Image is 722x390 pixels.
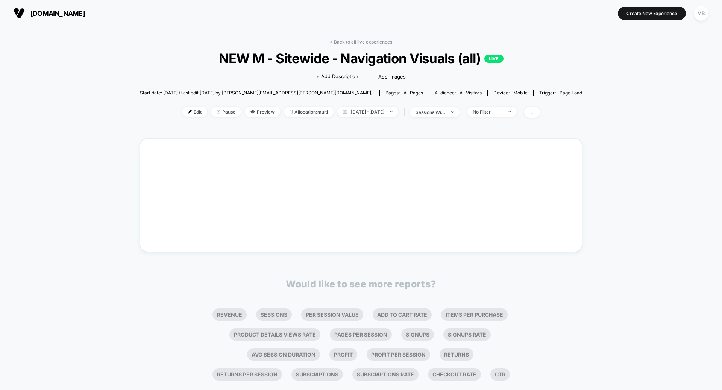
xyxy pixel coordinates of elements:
[256,308,292,321] li: Sessions
[290,110,293,114] img: rebalance
[188,110,192,114] img: edit
[217,110,220,114] img: end
[385,90,423,96] div: Pages:
[435,90,482,96] div: Audience:
[343,110,347,114] img: calendar
[441,308,508,321] li: Items Per Purchase
[390,111,393,112] img: end
[301,308,363,321] li: Per Session Value
[401,328,434,341] li: Signups
[30,9,85,17] span: [DOMAIN_NAME]
[316,73,358,80] span: + Add Description
[367,348,430,361] li: Profit Per Session
[460,90,482,96] span: All Visitors
[247,348,320,361] li: Avg Session Duration
[162,50,560,66] span: NEW M - Sitewide - Navigation Visuals (all)
[473,109,503,115] div: No Filter
[508,111,511,112] img: end
[440,348,473,361] li: Returns
[212,368,282,381] li: Returns Per Session
[373,308,432,321] li: Add To Cart Rate
[11,7,87,19] button: [DOMAIN_NAME]
[692,6,711,21] button: MB
[416,109,446,115] div: sessions with impression
[487,90,533,96] span: Device:
[428,368,481,381] li: Checkout Rate
[513,90,528,96] span: mobile
[229,328,320,341] li: Product Details Views Rate
[451,111,454,113] img: end
[373,74,406,80] span: + Add Images
[694,6,708,21] div: MB
[291,368,343,381] li: Subscriptions
[330,328,392,341] li: Pages Per Session
[212,308,247,321] li: Revenue
[560,90,582,96] span: Page Load
[337,107,398,117] span: [DATE] - [DATE]
[14,8,25,19] img: Visually logo
[245,107,280,117] span: Preview
[403,90,423,96] span: all pages
[211,107,241,117] span: Pause
[329,348,357,361] li: Profit
[330,39,392,45] a: < Back to all live experiences
[286,278,436,290] p: Would like to see more reports?
[140,90,373,96] span: Start date: [DATE] (Last edit [DATE] by [PERSON_NAME][EMAIL_ADDRESS][PERSON_NAME][DOMAIN_NAME])
[402,107,410,118] span: |
[443,328,491,341] li: Signups Rate
[618,7,686,20] button: Create New Experience
[539,90,582,96] div: Trigger:
[284,107,334,117] span: Allocation: multi
[182,107,207,117] span: Edit
[484,55,503,63] p: LIVE
[490,368,510,381] li: Ctr
[352,368,419,381] li: Subscriptions Rate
